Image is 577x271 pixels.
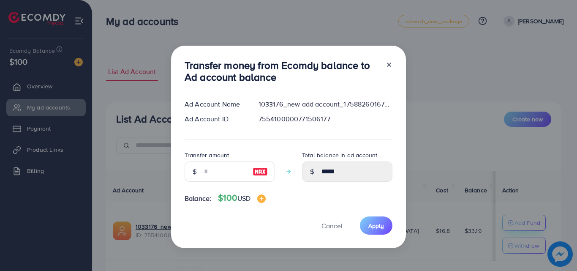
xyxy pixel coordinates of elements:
div: 7554100000771506177 [252,114,399,124]
div: Ad Account ID [178,114,252,124]
span: Apply [368,222,384,230]
img: image [253,167,268,177]
span: USD [237,194,250,203]
h4: $100 [218,193,266,203]
label: Total balance in ad account [302,151,377,159]
h3: Transfer money from Ecomdy balance to Ad account balance [185,59,379,84]
span: Balance: [185,194,211,203]
span: Cancel [321,221,343,230]
div: Ad Account Name [178,99,252,109]
div: 1033176_new add account_1758826016703 [252,99,399,109]
button: Apply [360,216,392,235]
label: Transfer amount [185,151,229,159]
button: Cancel [311,216,353,235]
img: image [257,194,266,203]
